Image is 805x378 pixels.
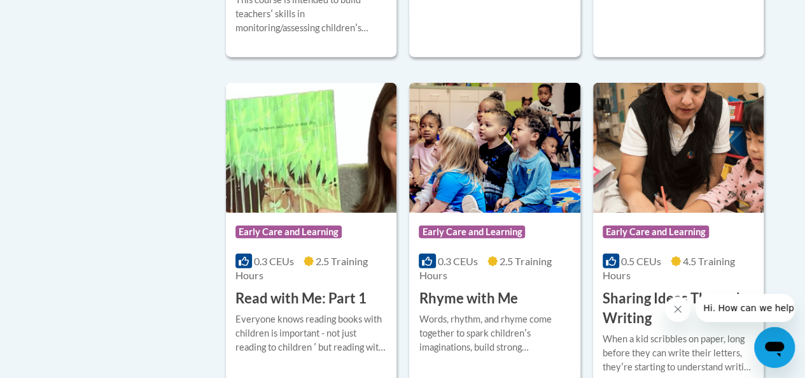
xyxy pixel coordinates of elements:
[593,83,764,213] img: Course Logo
[419,289,517,309] h3: Rhyme with Me
[603,332,754,374] div: When a kid scribbles on paper, long before they can write their letters, theyʹre starting to unde...
[8,9,103,19] span: Hi. How can we help?
[665,296,690,322] iframe: Close message
[754,327,795,368] iframe: Button to launch messaging window
[235,289,367,309] h3: Read with Me: Part 1
[419,226,525,238] span: Early Care and Learning
[603,226,709,238] span: Early Care and Learning
[621,255,661,267] span: 0.5 CEUs
[419,312,570,354] div: Words, rhythm, and rhyme come together to spark childrenʹs imaginations, build strong relationshi...
[603,289,754,328] h3: Sharing Ideas Through Writing
[696,294,795,322] iframe: Message from company
[235,226,342,238] span: Early Care and Learning
[254,255,294,267] span: 0.3 CEUs
[438,255,478,267] span: 0.3 CEUs
[226,83,396,213] img: Course Logo
[235,312,387,354] div: Everyone knows reading books with children is important - not just reading to children ʹ but read...
[409,83,580,213] img: Course Logo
